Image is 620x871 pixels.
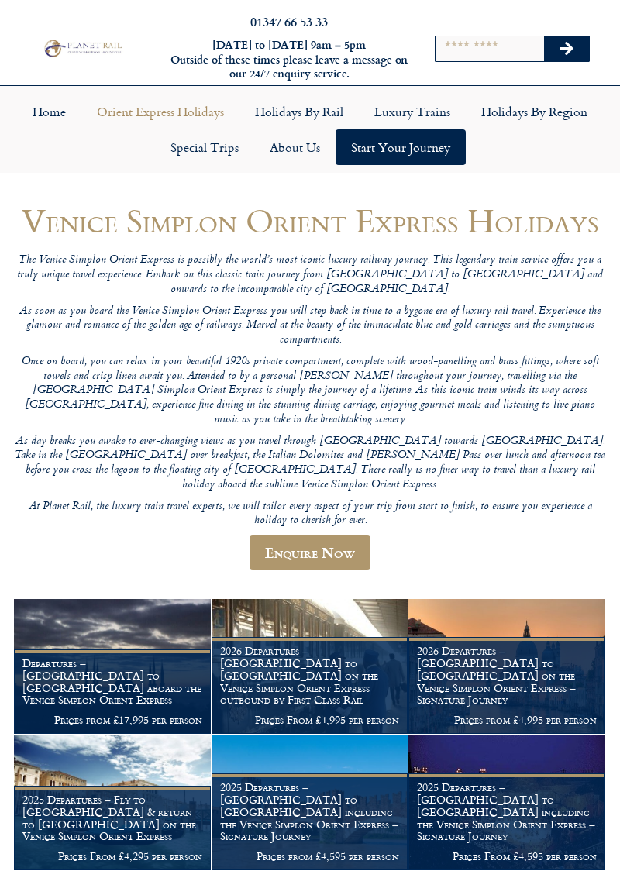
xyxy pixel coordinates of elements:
[14,599,212,735] a: Departures – [GEOGRAPHIC_DATA] to [GEOGRAPHIC_DATA] aboard the Venice Simplon Orient Express Pric...
[22,714,202,726] p: Prices from £17,995 per person
[14,435,606,493] p: As day breaks you awake to ever-changing views as you travel through [GEOGRAPHIC_DATA] towards [G...
[14,253,606,297] p: The Venice Simplon Orient Express is possibly the world’s most iconic luxury railway journey. Thi...
[417,781,597,842] h1: 2025 Departures – [GEOGRAPHIC_DATA] to [GEOGRAPHIC_DATA] including the Venice Simplon Orient Expr...
[544,36,589,61] button: Search
[466,94,603,129] a: Holidays by Region
[212,735,409,871] a: 2025 Departures – [GEOGRAPHIC_DATA] to [GEOGRAPHIC_DATA] including the Venice Simplon Orient Expr...
[14,202,606,239] h1: Venice Simplon Orient Express Holidays
[220,781,400,842] h1: 2025 Departures – [GEOGRAPHIC_DATA] to [GEOGRAPHIC_DATA] including the Venice Simplon Orient Expr...
[359,94,466,129] a: Luxury Trains
[212,599,409,735] a: 2026 Departures – [GEOGRAPHIC_DATA] to [GEOGRAPHIC_DATA] on the Venice Simplon Orient Express out...
[14,735,211,870] img: venice aboard the Orient Express
[220,850,400,862] p: Prices from £4,595 per person
[250,535,370,570] a: Enquire Now
[14,500,606,528] p: At Planet Rail, the luxury train travel experts, we will tailor every aspect of your trip from st...
[17,94,81,129] a: Home
[250,12,328,30] a: 01347 66 53 33
[408,599,605,734] img: Orient Express Special Venice compressed
[417,645,597,706] h1: 2026 Departures – [GEOGRAPHIC_DATA] to [GEOGRAPHIC_DATA] on the Venice Simplon Orient Express – S...
[155,129,254,165] a: Special Trips
[220,714,400,726] p: Prices From £4,995 per person
[22,657,202,706] h1: Departures – [GEOGRAPHIC_DATA] to [GEOGRAPHIC_DATA] aboard the Venice Simplon Orient Express
[14,355,606,427] p: Once on board, you can relax in your beautiful 1920s private compartment, complete with wood-pane...
[408,599,606,735] a: 2026 Departures – [GEOGRAPHIC_DATA] to [GEOGRAPHIC_DATA] on the Venice Simplon Orient Express – S...
[22,794,202,842] h1: 2025 Departures – Fly to [GEOGRAPHIC_DATA] & return to [GEOGRAPHIC_DATA] on the Venice Simplon Or...
[41,38,124,58] img: Planet Rail Train Holidays Logo
[254,129,336,165] a: About Us
[336,129,466,165] a: Start your Journey
[169,38,409,81] h6: [DATE] to [DATE] 9am – 5pm Outside of these times please leave a message on our 24/7 enquiry serv...
[417,714,597,726] p: Prices from £4,995 per person
[14,735,212,871] a: 2025 Departures – Fly to [GEOGRAPHIC_DATA] & return to [GEOGRAPHIC_DATA] on the Venice Simplon Or...
[417,850,597,862] p: Prices From £4,595 per person
[408,735,606,871] a: 2025 Departures – [GEOGRAPHIC_DATA] to [GEOGRAPHIC_DATA] including the Venice Simplon Orient Expr...
[8,94,612,165] nav: Menu
[22,850,202,862] p: Prices From £4,295 per person
[220,645,400,706] h1: 2026 Departures – [GEOGRAPHIC_DATA] to [GEOGRAPHIC_DATA] on the Venice Simplon Orient Express out...
[239,94,359,129] a: Holidays by Rail
[14,305,606,348] p: As soon as you board the Venice Simplon Orient Express you will step back in time to a bygone era...
[81,94,239,129] a: Orient Express Holidays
